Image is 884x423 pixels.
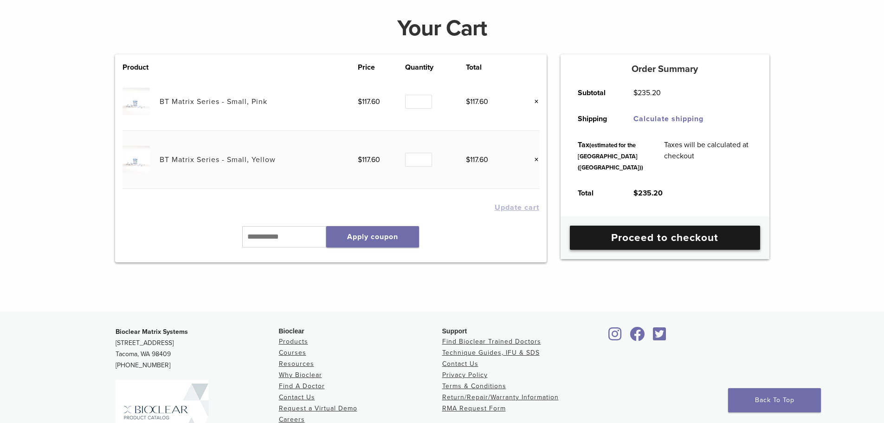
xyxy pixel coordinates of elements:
bdi: 117.60 [358,155,380,164]
a: Courses [279,349,306,357]
button: Apply coupon [326,226,419,247]
a: Return/Repair/Warranty Information [442,393,559,401]
span: Support [442,327,467,335]
img: BT Matrix Series - Small, Yellow [123,146,150,173]
th: Shipping [568,106,623,132]
a: Contact Us [442,360,478,368]
a: Bioclear [606,332,625,342]
bdi: 235.20 [633,189,663,198]
button: Update cart [495,204,539,211]
bdi: 117.60 [358,97,380,106]
span: $ [633,189,638,198]
span: $ [466,97,470,106]
td: Taxes will be calculated at checkout [654,132,762,180]
a: Products [279,338,308,345]
span: $ [633,88,638,98]
span: $ [466,155,470,164]
a: Technique Guides, IFU & SDS [442,349,540,357]
bdi: 117.60 [466,155,488,164]
a: BT Matrix Series - Small, Pink [160,97,267,106]
a: Privacy Policy [442,371,488,379]
th: Subtotal [568,80,623,106]
a: Proceed to checkout [570,226,760,250]
a: Calculate shipping [633,114,703,124]
strong: Bioclear Matrix Systems [116,328,188,336]
th: Price [358,62,406,73]
h5: Order Summary [561,64,769,75]
a: Bioclear [650,332,670,342]
img: BT Matrix Series - Small, Pink [123,88,150,115]
th: Total [466,62,514,73]
a: Remove this item [527,96,539,108]
a: Bioclear [627,332,648,342]
bdi: 235.20 [633,88,661,98]
th: Tax [568,132,654,180]
th: Product [123,62,160,73]
a: BT Matrix Series - Small, Yellow [160,155,276,164]
bdi: 117.60 [466,97,488,106]
a: Find A Doctor [279,382,325,390]
a: Find Bioclear Trained Doctors [442,338,541,345]
h1: Your Cart [108,17,776,39]
span: $ [358,97,362,106]
span: Bioclear [279,327,304,335]
a: Why Bioclear [279,371,322,379]
a: Back To Top [728,388,821,412]
a: Remove this item [527,154,539,166]
span: $ [358,155,362,164]
p: [STREET_ADDRESS] Tacoma, WA 98409 [PHONE_NUMBER] [116,326,279,371]
a: Terms & Conditions [442,382,506,390]
small: (estimated for the [GEOGRAPHIC_DATA] ([GEOGRAPHIC_DATA])) [578,142,643,171]
th: Total [568,180,623,206]
a: RMA Request Form [442,404,506,412]
a: Request a Virtual Demo [279,404,357,412]
a: Resources [279,360,314,368]
th: Quantity [405,62,465,73]
a: Contact Us [279,393,315,401]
